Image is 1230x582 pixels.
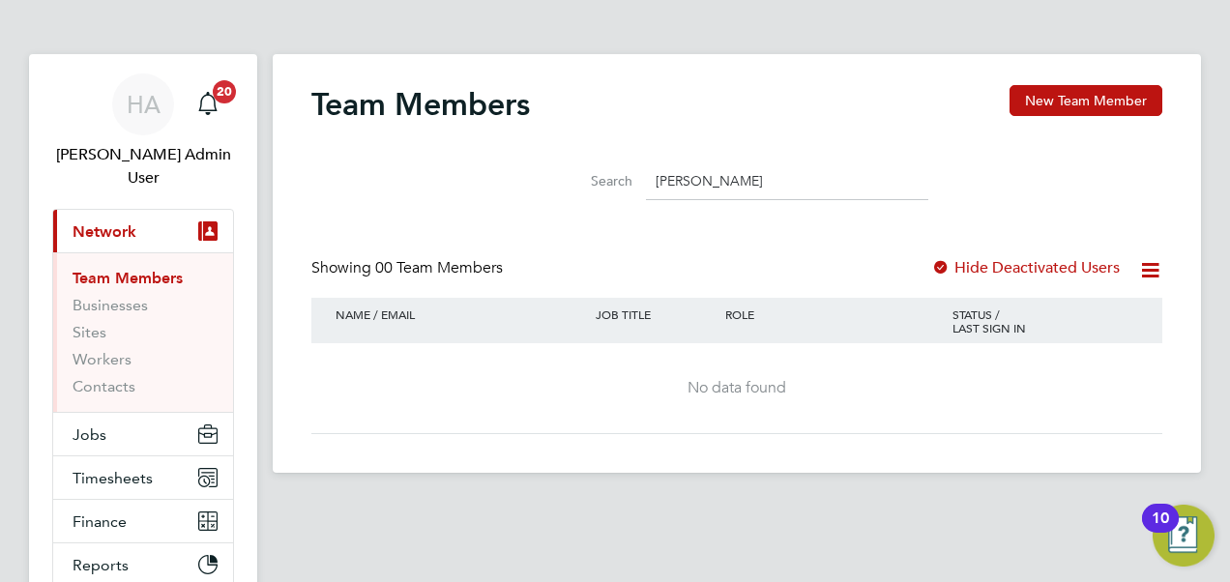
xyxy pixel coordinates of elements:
[73,425,106,444] span: Jobs
[52,143,234,189] span: Hays Admin User
[331,378,1143,398] div: No data found
[53,210,233,252] button: Network
[311,85,530,124] h2: Team Members
[73,377,135,395] a: Contacts
[73,269,183,287] a: Team Members
[646,162,928,200] input: Search for...
[1152,518,1169,543] div: 10
[1010,85,1162,116] button: New Team Member
[73,323,106,341] a: Sites
[53,413,233,455] button: Jobs
[127,92,161,117] span: HA
[53,252,233,412] div: Network
[591,298,720,331] div: JOB TITLE
[189,73,227,135] a: 20
[213,80,236,103] span: 20
[73,512,127,531] span: Finance
[73,556,129,574] span: Reports
[931,258,1120,277] label: Hide Deactivated Users
[720,298,948,331] div: ROLE
[948,298,1143,344] div: STATUS / LAST SIGN IN
[311,258,507,278] div: Showing
[331,298,591,331] div: NAME / EMAIL
[1153,505,1215,567] button: Open Resource Center, 10 new notifications
[545,172,632,189] label: Search
[73,469,153,487] span: Timesheets
[53,500,233,542] button: Finance
[375,258,503,277] span: 00 Team Members
[52,73,234,189] a: HA[PERSON_NAME] Admin User
[53,456,233,499] button: Timesheets
[73,350,132,368] a: Workers
[73,296,148,314] a: Businesses
[73,222,136,241] span: Network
